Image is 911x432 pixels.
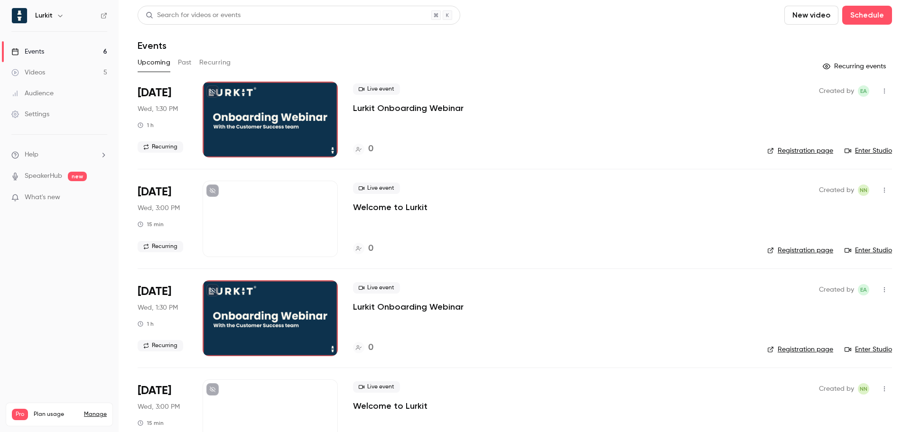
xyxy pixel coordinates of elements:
[845,246,892,255] a: Enter Studio
[819,284,854,295] span: Created by
[11,150,107,160] li: help-dropdown-opener
[138,121,154,129] div: 1 h
[860,284,867,295] span: EA
[368,242,373,255] h4: 0
[138,104,178,114] span: Wed, 1:30 PM
[860,383,867,395] span: NN
[84,411,107,418] a: Manage
[767,146,833,156] a: Registration page
[199,55,231,70] button: Recurring
[138,320,154,328] div: 1 h
[353,242,373,255] a: 0
[11,68,45,77] div: Videos
[138,203,180,213] span: Wed, 3:00 PM
[819,383,854,395] span: Created by
[353,341,373,354] a: 0
[858,184,869,196] span: Natalia Nobrega
[353,202,428,213] a: Welcome to Lurkit
[353,143,373,156] a: 0
[138,40,167,51] h1: Events
[353,102,464,114] a: Lurkit Onboarding Webinar
[25,193,60,202] span: What's new
[845,345,892,354] a: Enter Studio
[138,402,180,412] span: Wed, 3:00 PM
[353,301,464,313] a: Lurkit Onboarding Webinar
[138,419,164,427] div: 15 min
[860,85,867,97] span: EA
[767,345,833,354] a: Registration page
[353,83,400,95] span: Live event
[819,184,854,196] span: Created by
[138,303,178,313] span: Wed, 1:30 PM
[11,110,49,119] div: Settings
[138,284,171,299] span: [DATE]
[138,241,183,252] span: Recurring
[11,47,44,56] div: Events
[353,183,400,194] span: Live event
[138,85,171,101] span: [DATE]
[819,85,854,97] span: Created by
[138,221,164,228] div: 15 min
[353,400,428,412] a: Welcome to Lurkit
[12,409,28,420] span: Pro
[353,282,400,294] span: Live event
[12,8,27,23] img: Lurkit
[858,284,869,295] span: Etienne Amarilla
[842,6,892,25] button: Schedule
[858,85,869,97] span: Etienne Amarilla
[35,11,53,20] h6: Lurkit
[25,150,38,160] span: Help
[68,172,87,181] span: new
[368,143,373,156] h4: 0
[767,246,833,255] a: Registration page
[178,55,192,70] button: Past
[860,184,867,196] span: NN
[845,146,892,156] a: Enter Studio
[784,6,838,25] button: New video
[146,10,241,20] div: Search for videos or events
[138,383,171,398] span: [DATE]
[138,82,187,157] div: Aug 20 Wed, 1:30 PM (Europe/Stockholm)
[138,141,183,153] span: Recurring
[25,171,62,181] a: SpeakerHub
[34,411,78,418] span: Plan usage
[138,181,187,257] div: Aug 20 Wed, 3:00 PM (Europe/Stockholm)
[858,383,869,395] span: Natalia Nobrega
[11,89,54,98] div: Audience
[138,340,183,351] span: Recurring
[138,55,170,70] button: Upcoming
[368,341,373,354] h4: 0
[818,59,892,74] button: Recurring events
[138,184,171,200] span: [DATE]
[138,280,187,356] div: Aug 27 Wed, 1:30 PM (Europe/Stockholm)
[353,381,400,393] span: Live event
